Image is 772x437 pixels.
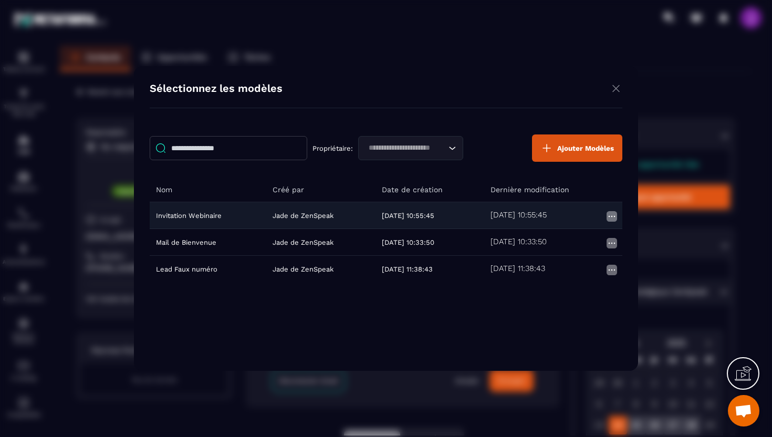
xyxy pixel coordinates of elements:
td: Invitation Webinaire [150,202,266,229]
th: Nom [150,178,266,202]
td: Jade de ZenSpeak [266,229,375,256]
td: [DATE] 10:55:45 [375,202,485,229]
td: Jade de ZenSpeak [266,202,375,229]
button: Ajouter Modèles [532,134,622,162]
img: more icon [606,210,618,223]
div: Search for option [358,136,463,160]
img: close [610,82,622,95]
span: Ajouter Modèles [557,144,614,152]
input: Search for option [365,142,446,154]
h4: Sélectionnez les modèles [150,82,283,97]
h5: [DATE] 10:55:45 [491,210,547,221]
div: Ouvrir le chat [728,395,759,426]
th: Dernière modification [484,178,622,202]
img: more icon [606,237,618,249]
h5: [DATE] 10:33:50 [491,237,547,247]
td: [DATE] 11:38:43 [375,256,485,283]
td: [DATE] 10:33:50 [375,229,485,256]
p: Propriétaire: [312,144,353,152]
h5: [DATE] 11:38:43 [491,264,545,274]
td: Jade de ZenSpeak [266,256,375,283]
th: Créé par [266,178,375,202]
img: more icon [606,264,618,276]
td: Mail de Bienvenue [150,229,266,256]
td: Lead Faux numéro [150,256,266,283]
th: Date de création [375,178,485,202]
img: plus [540,142,553,154]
